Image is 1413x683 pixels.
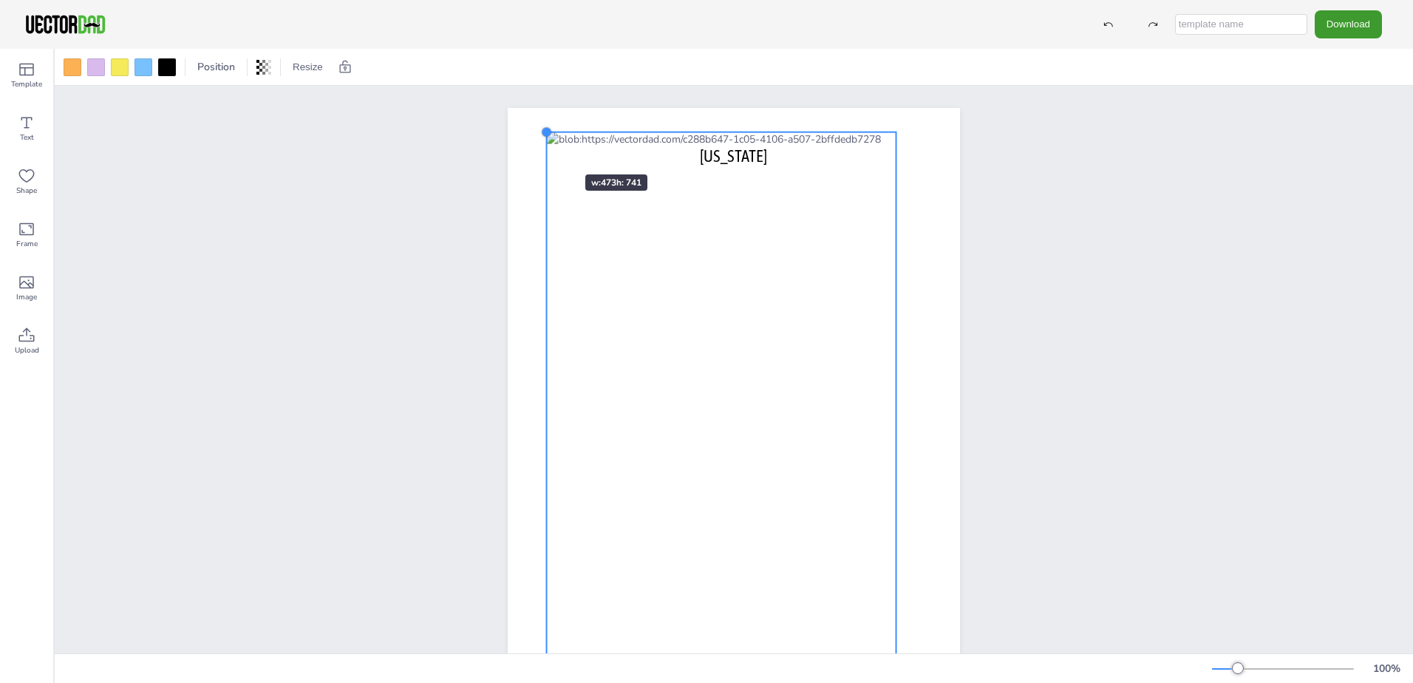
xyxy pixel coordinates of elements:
span: Frame [16,238,38,250]
span: Upload [15,344,39,356]
span: Text [20,132,34,143]
div: w: 473 h: 741 [585,174,647,191]
span: Position [194,60,238,74]
span: Shape [16,185,37,197]
span: Image [16,291,37,303]
img: VectorDad-1.png [24,13,107,35]
input: template name [1175,14,1307,35]
button: Download [1315,10,1382,38]
button: Resize [287,55,329,79]
span: Template [11,78,42,90]
div: 100 % [1369,662,1404,676]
